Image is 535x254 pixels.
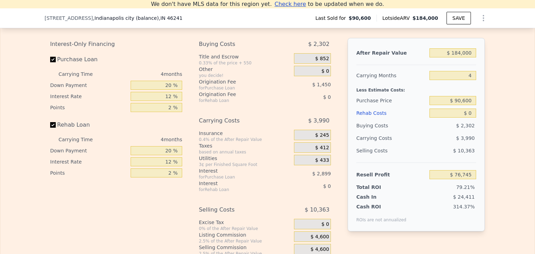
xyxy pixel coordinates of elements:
[50,167,128,178] div: Points
[356,69,427,82] div: Carrying Months
[199,60,291,66] div: 0.33% of the price + 550
[456,135,475,141] span: $ 3,990
[315,15,349,22] span: Last Sold for
[310,246,329,253] span: $ 4,600
[356,47,427,59] div: After Repair Value
[199,155,291,162] div: Utilities
[356,168,427,181] div: Resell Profit
[199,174,277,180] div: for Purchase Loan
[199,167,277,174] div: Interest
[321,221,329,228] span: $ 0
[356,144,427,157] div: Selling Costs
[50,80,128,91] div: Down Payment
[45,15,93,22] span: [STREET_ADDRESS]
[199,114,277,127] div: Carrying Costs
[199,226,291,231] div: 0% of the After Repair Value
[356,82,476,94] div: Less Estimate Costs:
[50,57,56,62] input: Purchase Loan
[356,94,427,107] div: Purchase Price
[199,38,277,50] div: Buying Costs
[199,53,291,60] div: Title and Escrow
[323,94,331,100] span: $ 0
[50,119,128,131] label: Rehab Loan
[50,145,128,156] div: Down Payment
[93,15,183,22] span: , Indianapolis city (balance)
[453,148,475,153] span: $ 10,363
[308,38,329,50] span: $ 2,302
[412,15,438,21] span: $184,000
[315,132,329,138] span: $ 245
[50,122,56,128] input: Rehab Loan
[456,184,475,190] span: 79.21%
[356,210,406,223] div: ROIs are not annualized
[199,231,291,238] div: Listing Commission
[50,38,182,50] div: Interest-Only Financing
[199,78,277,85] div: Origination Fee
[199,149,291,155] div: based on annual taxes
[356,132,400,144] div: Carrying Costs
[107,69,182,80] div: 4 months
[323,183,331,189] span: $ 0
[476,11,490,25] button: Show Options
[199,137,291,142] div: 0.4% of the After Repair Value
[315,157,329,164] span: $ 433
[274,1,306,7] span: Check here
[308,114,329,127] span: $ 3,990
[199,162,291,167] div: 3¢ per Finished Square Foot
[199,66,291,73] div: Other
[312,171,331,176] span: $ 2,899
[107,134,182,145] div: 4 months
[321,68,329,74] span: $ 0
[356,107,427,119] div: Rehab Costs
[59,69,104,80] div: Carrying Time
[199,204,277,216] div: Selling Costs
[199,187,277,192] div: for Rehab Loan
[453,194,475,200] span: $ 24,411
[356,203,406,210] div: Cash ROI
[50,156,128,167] div: Interest Rate
[356,184,400,191] div: Total ROI
[199,91,277,98] div: Origination Fee
[356,193,400,200] div: Cash In
[50,53,128,66] label: Purchase Loan
[199,73,291,78] div: you decide!
[50,102,128,113] div: Points
[456,123,475,128] span: $ 2,302
[305,204,329,216] span: $ 10,363
[310,234,329,240] span: $ 4,600
[349,15,371,22] span: $90,600
[382,15,412,22] span: Lotside ARV
[315,145,329,151] span: $ 412
[199,130,291,137] div: Insurance
[453,204,475,209] span: 314.37%
[447,12,471,24] button: SAVE
[199,180,277,187] div: Interest
[312,82,331,87] span: $ 1,450
[199,244,291,251] div: Selling Commission
[50,91,128,102] div: Interest Rate
[59,134,104,145] div: Carrying Time
[356,119,427,132] div: Buying Costs
[199,98,277,103] div: for Rehab Loan
[159,15,183,21] span: , IN 46241
[199,219,291,226] div: Excise Tax
[315,56,329,62] span: $ 852
[199,85,277,91] div: for Purchase Loan
[199,142,291,149] div: Taxes
[199,238,291,244] div: 2.5% of the After Repair Value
